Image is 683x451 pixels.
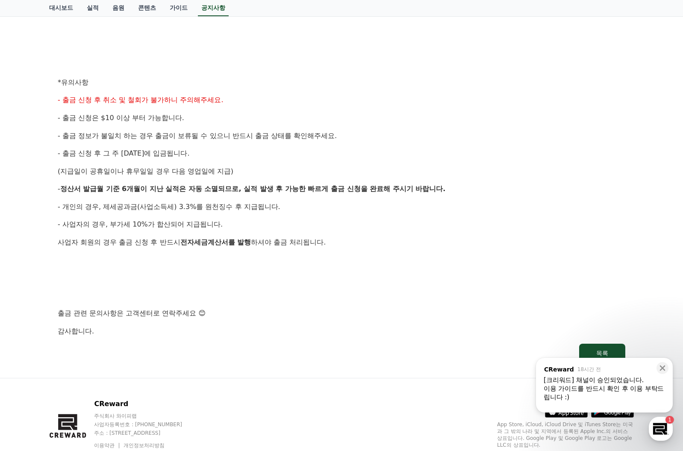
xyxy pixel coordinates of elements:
span: *유의사항 [58,78,88,86]
span: 사업자 회원의 경우 출금 신청 후 반드시 [58,238,180,246]
span: (지급일이 공휴일이나 휴무일일 경우 다음 영업일에 지급) [58,167,233,175]
button: 목록 [579,344,625,363]
div: 목록 [596,349,608,357]
span: 출금 관련 문의사항은 고객센터로 연락주세요 😊 [58,309,206,317]
span: - 출금 신청 후 그 주 [DATE]에 입금됩니다. [58,149,190,157]
span: - 출금 신청 후 취소 및 철회가 불가하니 주의해주세요. [58,96,224,104]
a: 이용약관 [94,442,121,448]
p: CReward [94,399,198,409]
span: 홈 [27,284,32,291]
span: - 출금 정보가 불일치 하는 경우 출금이 보류될 수 있으니 반드시 출금 상태를 확인해주세요. [58,132,337,140]
p: App Store, iCloud, iCloud Drive 및 iTunes Store는 미국과 그 밖의 나라 및 지역에서 등록된 Apple Inc.의 서비스 상표입니다. Goo... [497,421,634,448]
p: - [58,183,625,195]
strong: 정산서 발급월 기준 [60,185,120,193]
span: 감사합니다. [58,327,94,335]
a: 개인정보처리방침 [124,442,165,448]
span: 대화 [78,284,88,291]
a: 설정 [110,271,164,292]
span: - 출금 신청은 $10 이상 부터 가능합니다. [58,114,184,122]
span: - 사업자의 경우, 부가세 10%가 합산되어 지급됩니다. [58,220,223,228]
p: 주식회사 와이피랩 [94,413,198,419]
p: 사업자등록번호 : [PHONE_NUMBER] [94,421,198,428]
span: 1 [87,271,90,277]
span: - 개인의 경우, 제세공과금(사업소득세) 3.3%를 원천징수 후 지급됩니다. [58,203,280,211]
strong: 전자세금계산서를 발행 [180,238,251,246]
a: 1대화 [56,271,110,292]
a: 홈 [3,271,56,292]
p: 주소 : [STREET_ADDRESS] [94,430,198,436]
a: 목록 [58,344,625,363]
span: 설정 [132,284,142,291]
span: 하셔야 출금 처리됩니다. [251,238,326,246]
strong: 6개월이 지난 실적은 자동 소멸되므로, 실적 발생 후 가능한 빠르게 출금 신청을 완료해 주시기 바랍니다. [122,185,445,193]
